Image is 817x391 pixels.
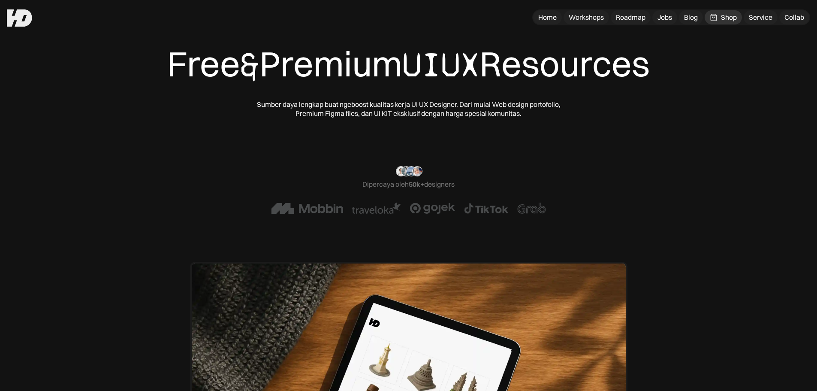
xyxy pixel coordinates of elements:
[409,180,424,188] span: 50k+
[705,10,742,24] a: Shop
[784,13,804,22] div: Collab
[721,13,737,22] div: Shop
[569,13,604,22] div: Workshops
[652,10,677,24] a: Jobs
[240,44,259,86] span: &
[402,44,479,86] span: UIUX
[684,13,698,22] div: Blog
[779,10,809,24] a: Collab
[564,10,609,24] a: Workshops
[538,13,557,22] div: Home
[679,10,703,24] a: Blog
[657,13,672,22] div: Jobs
[533,10,562,24] a: Home
[616,13,645,22] div: Roadmap
[744,10,778,24] a: Service
[362,180,455,189] div: Dipercaya oleh designers
[611,10,651,24] a: Roadmap
[254,100,563,118] div: Sumber daya lengkap buat ngeboost kualitas kerja UI UX Designer. Dari mulai Web design portofolio...
[749,13,772,22] div: Service
[167,43,650,86] div: Free Premium Resources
